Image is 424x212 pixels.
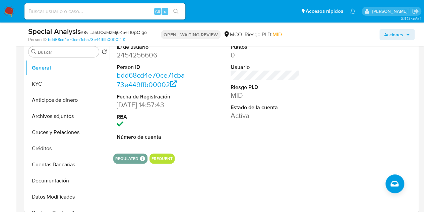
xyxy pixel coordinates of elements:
span: # 8vIEaaUOaMzMj6K54H0pOIgo [81,29,147,36]
button: Acciones [379,29,415,40]
dd: MID [231,91,300,100]
dt: Número de cuenta [117,133,186,141]
span: MID [272,31,282,38]
button: Archivos adjuntos [26,108,110,124]
dd: 0 [231,50,300,60]
a: Salir [412,8,419,15]
span: Accesos rápidos [306,8,343,15]
p: OPEN - WAITING REVIEW [161,30,221,39]
div: MCO [223,31,242,38]
button: Volver al orden por defecto [102,49,107,56]
b: Special Analysis [28,26,81,37]
button: KYC [26,76,110,92]
dt: Riesgo PLD [231,84,300,91]
span: Riesgo PLD: [245,31,282,38]
span: s [164,8,166,14]
button: Anticipos de dinero [26,92,110,108]
button: General [26,60,110,76]
dd: 2454256606 [117,50,186,60]
dd: - [117,140,186,150]
dt: ID de usuario [117,43,186,51]
button: Cuentas Bancarias [26,157,110,173]
button: Documentación [26,173,110,189]
button: regulated [115,157,138,160]
button: Buscar [31,49,37,54]
a: bdd68cd4e70ce71cba73e449ffb00002 [117,70,185,89]
dd: [DATE] 14:57:43 [117,100,186,110]
span: Alt [155,8,160,14]
dt: Puntos [231,43,300,51]
a: bdd68cd4e70ce71cba73e449ffb00002 [48,37,125,43]
input: Buscar usuario o caso... [24,7,185,16]
dt: Person ID [117,63,186,71]
button: Cruces y Relaciones [26,124,110,140]
b: Person ID [28,37,47,43]
dt: Estado de la cuenta [231,104,300,111]
button: search-icon [169,7,183,16]
input: Buscar [38,49,96,55]
dt: RBA [117,113,186,121]
button: frequent [152,157,173,160]
span: 3.157.1-hotfix-1 [401,16,421,21]
dd: Activa [231,111,300,120]
dt: Fecha de Registración [117,93,186,100]
button: Créditos [26,140,110,157]
p: felipe.cayon@mercadolibre.com [372,8,410,14]
span: Acciones [384,29,403,40]
a: Notificaciones [350,8,356,14]
dt: Usuario [231,63,300,71]
button: Datos Modificados [26,189,110,205]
